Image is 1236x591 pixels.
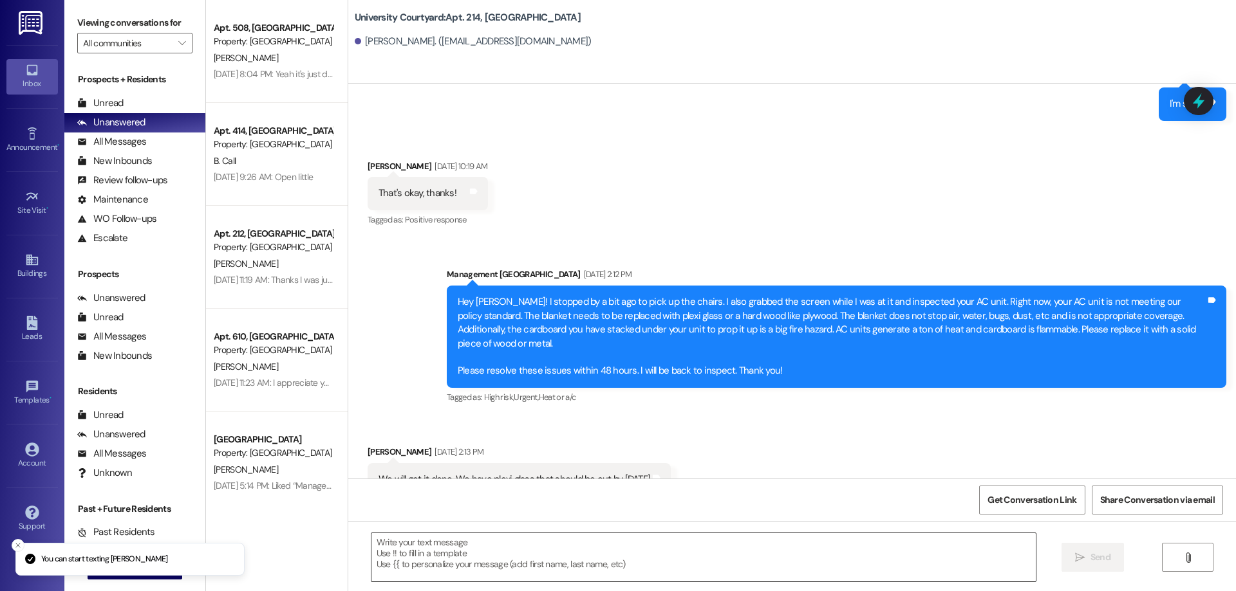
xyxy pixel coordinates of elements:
[368,210,488,229] div: Tagged as:
[77,116,145,129] div: Unanswered
[77,232,127,245] div: Escalate
[6,376,58,410] a: Templates •
[988,493,1076,507] span: Get Conversation Link
[214,433,333,446] div: [GEOGRAPHIC_DATA]
[405,214,467,225] span: Positive response
[214,343,333,357] div: Property: [GEOGRAPHIC_DATA]
[379,473,650,486] div: We will get it done. We have plexi glass that should be cut by [DATE]
[64,385,205,398] div: Residents
[77,96,124,110] div: Unread
[214,241,333,254] div: Property: [GEOGRAPHIC_DATA]
[77,330,146,343] div: All Messages
[355,11,581,24] b: University Courtyard: Apt. 214, [GEOGRAPHIC_DATA]
[77,525,155,539] div: Past Residents
[355,35,592,48] div: [PERSON_NAME]. ([EMAIL_ADDRESS][DOMAIN_NAME])
[214,330,333,343] div: Apt. 610, [GEOGRAPHIC_DATA]
[214,171,313,183] div: [DATE] 9:26 AM: Open little
[77,135,146,149] div: All Messages
[214,227,333,241] div: Apt. 212, [GEOGRAPHIC_DATA]
[1183,552,1193,563] i: 
[214,21,333,35] div: Apt. 508, [GEOGRAPHIC_DATA]
[214,446,333,460] div: Property: [GEOGRAPHIC_DATA]
[77,428,145,441] div: Unanswered
[77,408,124,422] div: Unread
[1075,552,1085,563] i: 
[368,159,488,177] div: [PERSON_NAME]
[64,268,205,281] div: Prospects
[6,249,58,284] a: Buildings
[214,68,377,80] div: [DATE] 8:04 PM: Yeah it's just draining slowly
[77,291,145,305] div: Unanswered
[484,392,514,403] span: High risk ,
[214,464,278,475] span: [PERSON_NAME]
[214,274,505,286] div: [DATE] 11:19 AM: Thanks I was just waiting to pay until that charge was removed
[214,258,278,269] span: [PERSON_NAME]
[214,480,1118,491] div: [DATE] 5:14 PM: Liked “Management [GEOGRAPHIC_DATA] ([GEOGRAPHIC_DATA]): When will you be out? I ...
[514,392,538,403] span: Urgent ,
[41,554,168,565] p: You can start texting [PERSON_NAME]
[12,539,24,552] button: Close toast
[1091,550,1110,564] span: Send
[77,311,124,324] div: Unread
[46,204,48,213] span: •
[77,212,156,226] div: WO Follow-ups
[214,35,333,48] div: Property: [GEOGRAPHIC_DATA]
[539,392,576,403] span: Heat or a/c
[178,38,185,48] i: 
[6,439,58,473] a: Account
[214,52,278,64] span: [PERSON_NAME]
[57,141,59,150] span: •
[214,377,405,388] div: [DATE] 11:23 AM: I appreciate your efforts, thank you!
[77,154,152,168] div: New Inbounds
[431,445,483,459] div: [DATE] 2:13 PM
[214,124,333,138] div: Apt. 414, [GEOGRAPHIC_DATA]
[379,186,456,200] div: That's okay, thanks!
[6,59,58,94] a: Inbox
[214,155,236,167] span: B. Call
[1062,543,1124,572] button: Send
[431,159,487,173] div: [DATE] 10:19 AM
[77,193,148,206] div: Maintenance
[368,445,671,463] div: [PERSON_NAME]
[64,73,205,86] div: Prospects + Residents
[77,349,152,363] div: New Inbounds
[447,268,1226,286] div: Management [GEOGRAPHIC_DATA]
[6,312,58,347] a: Leads
[979,486,1085,514] button: Get Conversation Link
[1100,493,1215,507] span: Share Conversation via email
[77,13,192,33] label: Viewing conversations for
[64,502,205,516] div: Past + Future Residents
[447,388,1226,406] div: Tagged as:
[1170,97,1206,111] div: I'm sorry!
[1092,486,1223,514] button: Share Conversation via email
[50,394,51,403] span: •
[581,268,632,281] div: [DATE] 2:12 PM
[214,138,333,151] div: Property: [GEOGRAPHIC_DATA]
[458,295,1206,378] div: Hey [PERSON_NAME]! I stopped by a bit ago to pick up the chairs. I also grabbed the screen while ...
[77,174,167,187] div: Review follow-ups
[77,447,146,460] div: All Messages
[83,33,172,53] input: All communities
[6,502,58,536] a: Support
[77,466,132,480] div: Unknown
[214,361,278,372] span: [PERSON_NAME]
[19,11,45,35] img: ResiDesk Logo
[6,186,58,221] a: Site Visit •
